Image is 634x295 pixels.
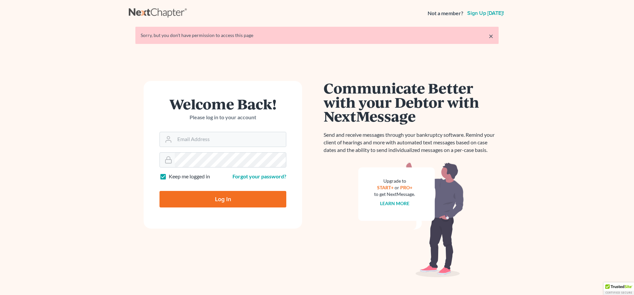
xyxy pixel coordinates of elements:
h1: Communicate Better with your Debtor with NextMessage [324,81,499,123]
input: Log In [159,191,286,207]
label: Keep me logged in [169,173,210,180]
div: Upgrade to [374,178,415,184]
a: START+ [377,185,394,190]
a: Learn more [380,201,409,206]
h1: Welcome Back! [159,97,286,111]
a: PRO+ [400,185,412,190]
input: Email Address [175,132,286,147]
div: TrustedSite Certified [604,282,634,295]
a: Sign up [DATE]! [466,11,505,16]
p: Please log in to your account [159,114,286,121]
a: Forgot your password? [232,173,286,179]
div: to get NextMessage. [374,191,415,198]
p: Send and receive messages through your bankruptcy software. Remind your client of hearings and mo... [324,131,499,154]
a: × [489,32,493,40]
div: Sorry, but you don't have permission to access this page [141,32,493,39]
strong: Not a member? [428,10,463,17]
img: nextmessage_bg-59042aed3d76b12b5cd301f8e5b87938c9018125f34e5fa2b7a6b67550977c72.svg [358,162,464,277]
span: or [395,185,399,190]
